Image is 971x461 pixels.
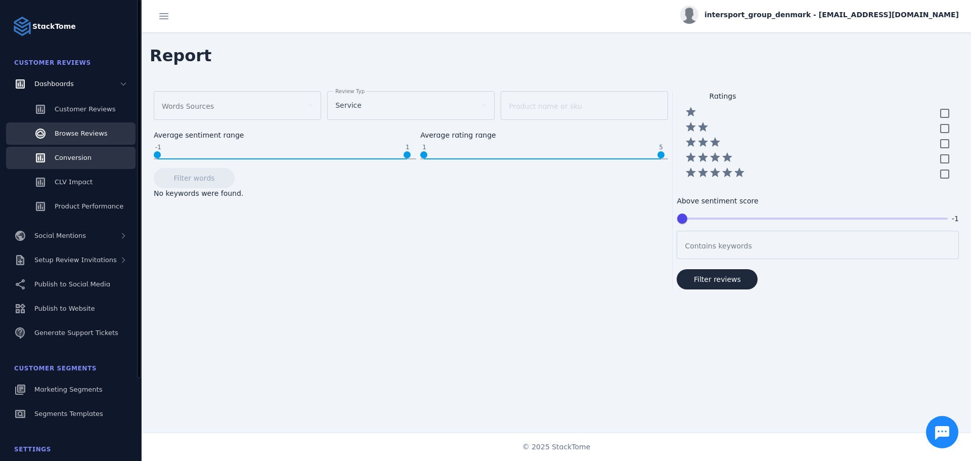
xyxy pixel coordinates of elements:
a: Customer Reviews [6,98,136,120]
span: Settings [14,446,51,453]
a: Browse Reviews [6,122,136,145]
span: Conversion [55,154,92,161]
span: Social Mentions [34,232,86,239]
mat-icon: star [721,151,733,163]
ngx-slider: Average sentiment range [154,158,416,160]
mat-icon: star [709,136,721,148]
a: Publish to Website [6,298,136,320]
span: Publish to Social Media [34,280,110,288]
mat-icon: star [733,166,745,179]
span: Marketing Segments [34,386,102,393]
span: Publish to Website [34,305,95,312]
img: profile.jpg [680,6,698,24]
strong: StackTome [32,21,76,32]
span: Average rating range [420,151,427,158]
mat-label: Product name or sku [509,102,582,110]
span: Customer Reviews [55,105,115,113]
span: Generate Support Tickets [34,329,118,337]
button: intersport_group_denmark - [EMAIL_ADDRESS][DOMAIN_NAME] [680,6,959,24]
mat-icon: star [697,136,709,148]
mat-label: Above sentiment score [677,196,959,206]
span: 1 [421,142,428,152]
mat-icon: star [709,166,721,179]
mat-icon: star [685,106,697,118]
span: intersport_group_denmark - [EMAIL_ADDRESS][DOMAIN_NAME] [704,10,959,20]
mat-label: Ratings [677,92,736,100]
mat-icon: star [685,121,697,133]
span: Customer Segments [14,365,97,372]
mat-icon: star [697,151,709,163]
span: Dashboards [34,80,74,88]
mat-icon: star [685,151,697,163]
h1: No keywords were found. [154,188,668,199]
mat-icon: star [685,136,697,148]
span: Service [335,99,362,111]
a: Conversion [6,147,136,169]
span: Report [142,35,219,76]
mat-label: Words Sources [162,102,214,110]
span: © 2025 StackTome [522,442,591,452]
mat-label: Contains keywords [685,242,752,250]
a: Generate Support Tickets [6,322,136,344]
mat-icon: star [697,121,709,133]
span: 1 [404,142,411,152]
mat-label: Average sentiment range [154,130,416,141]
span: Customer Reviews [14,59,91,66]
span: Average sentiment range [154,151,161,158]
a: Publish to Social Media [6,273,136,296]
span: Filter reviews [694,276,741,283]
span: 5 [657,142,665,152]
button: Filter reviews [677,269,758,289]
a: Marketing Segments [6,379,136,401]
span: -1 [154,142,163,152]
span: Setup Review Invitations [34,256,117,264]
a: CLV Impact [6,171,136,193]
span: CLV Impact [55,178,93,186]
img: Logo image [12,16,32,36]
a: Product Performance [6,195,136,218]
mat-icon: star [697,166,709,179]
mat-icon: star [685,166,697,179]
span: ngx-slider-max [657,151,665,158]
span: ngx-slider-max [404,151,411,158]
a: Segments Templates [6,403,136,425]
ngx-slider: Average rating range [420,158,668,160]
mat-icon: star [721,166,733,179]
span: Browse Reviews [55,130,108,137]
mat-label: Average rating range [420,130,668,141]
mat-label: Review Type [335,88,368,94]
span: Segments Templates [34,410,103,417]
span: Product Performance [55,202,123,210]
mat-icon: star [709,151,721,163]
